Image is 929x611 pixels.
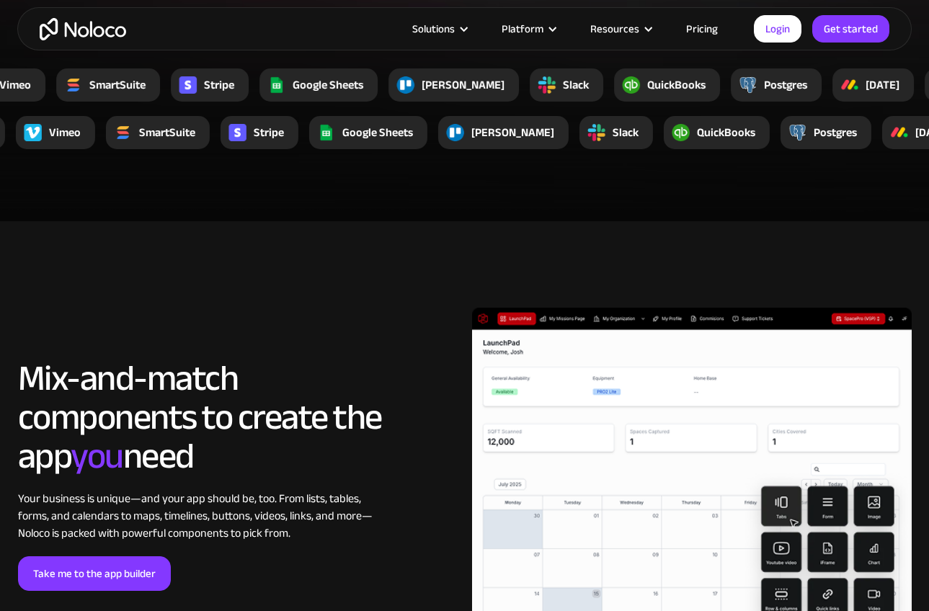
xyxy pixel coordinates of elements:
[89,76,146,94] div: SmartSuite
[812,15,889,43] a: Get started
[18,359,382,476] h2: Mix-and-match components to create the app need
[422,76,504,94] div: [PERSON_NAME]
[754,15,801,43] a: Login
[471,124,554,141] div: [PERSON_NAME]
[866,76,899,94] div: [DATE]
[814,124,857,141] div: Postgres
[293,76,363,94] div: Google Sheets
[563,76,589,94] div: Slack
[18,490,382,542] div: Your business is unique—and your app should be, too. From lists, tables, forms, and calendars to ...
[18,556,171,591] a: Take me to the app builder
[484,19,572,38] div: Platform
[71,422,123,490] span: you
[204,76,234,94] div: Stripe
[572,19,668,38] div: Resources
[590,19,639,38] div: Resources
[394,19,484,38] div: Solutions
[764,76,807,94] div: Postgres
[412,19,455,38] div: Solutions
[613,124,639,141] div: Slack
[668,19,736,38] a: Pricing
[254,124,284,141] div: Stripe
[139,124,195,141] div: SmartSuite
[40,18,126,40] a: home
[342,124,413,141] div: Google Sheets
[697,124,755,141] div: QuickBooks
[502,19,543,38] div: Platform
[647,76,706,94] div: QuickBooks
[49,124,81,141] div: Vimeo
